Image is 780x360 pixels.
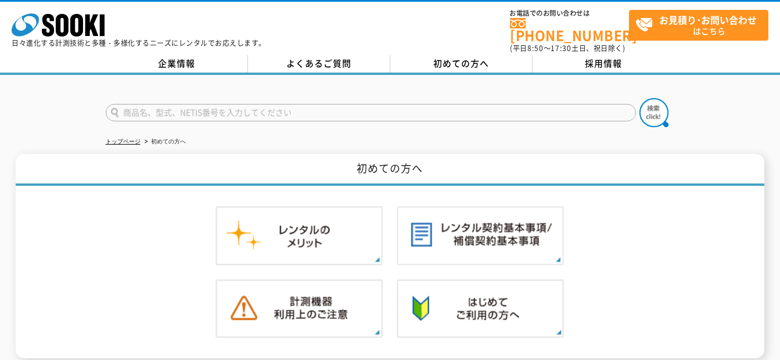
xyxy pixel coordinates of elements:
[215,279,383,339] img: 計測機器ご利用上のご注意
[106,104,636,121] input: 商品名、型式、NETIS番号を入力してください
[106,55,248,73] a: 企業情報
[635,10,768,39] span: はこちら
[659,13,757,27] strong: お見積り･お問い合わせ
[433,57,489,70] span: 初めての方へ
[527,43,544,53] span: 8:50
[12,39,266,46] p: 日々進化する計測技術と多種・多様化するニーズにレンタルでお応えします。
[390,55,533,73] a: 初めての方へ
[639,98,668,127] img: btn_search.png
[629,10,768,41] a: お見積り･お問い合わせはこちら
[215,206,383,265] img: レンタルのメリット
[397,279,564,339] img: 初めての方へ
[510,43,625,53] span: (平日 ～ 土日、祝日除く)
[106,138,141,145] a: トップページ
[248,55,390,73] a: よくあるご質問
[142,136,186,148] li: 初めての方へ
[551,43,571,53] span: 17:30
[510,18,629,42] a: [PHONE_NUMBER]
[533,55,675,73] a: 採用情報
[16,154,764,186] h1: 初めての方へ
[510,10,629,17] span: お電話でのお問い合わせは
[397,206,564,265] img: レンタル契約基本事項／補償契約基本事項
